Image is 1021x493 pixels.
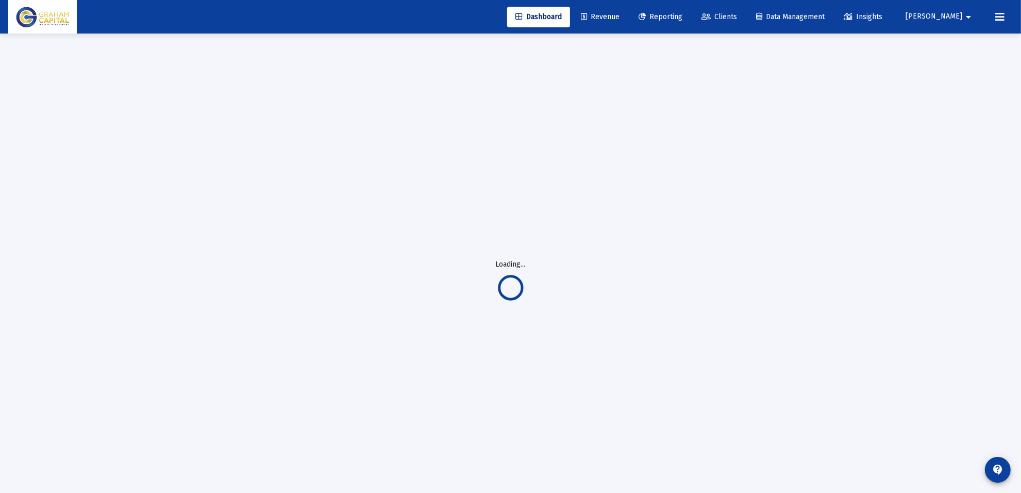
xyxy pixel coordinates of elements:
mat-icon: arrow_drop_down [962,7,975,27]
span: Reporting [639,12,682,21]
a: Clients [693,7,745,27]
button: [PERSON_NAME] [893,6,987,27]
mat-icon: contact_support [992,464,1004,476]
a: Data Management [748,7,833,27]
img: Dashboard [16,7,69,27]
span: Insights [844,12,882,21]
span: Clients [701,12,737,21]
a: Dashboard [507,7,570,27]
span: Data Management [756,12,825,21]
a: Insights [835,7,891,27]
a: Revenue [573,7,628,27]
span: [PERSON_NAME] [906,12,962,21]
a: Reporting [630,7,691,27]
span: Dashboard [515,12,562,21]
span: Revenue [581,12,620,21]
